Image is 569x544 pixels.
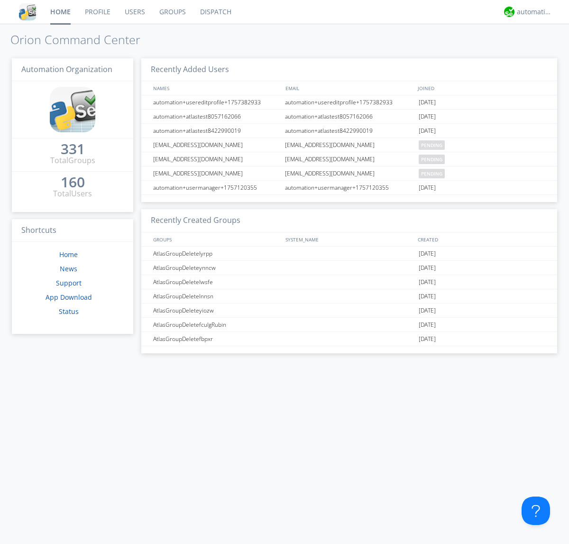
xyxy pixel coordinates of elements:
[59,250,78,259] a: Home
[151,232,281,246] div: GROUPS
[419,124,436,138] span: [DATE]
[21,64,112,74] span: Automation Organization
[283,110,416,123] div: automation+atlastest8057162066
[141,124,557,138] a: automation+atlastest8422990019automation+atlastest8422990019[DATE]
[141,332,557,346] a: AtlasGroupDeletefbpxr[DATE]
[141,304,557,318] a: AtlasGroupDeleteyiozw[DATE]
[61,144,85,155] a: 331
[46,293,92,302] a: App Download
[415,232,548,246] div: CREATED
[59,307,79,316] a: Status
[61,177,85,187] div: 160
[151,332,282,346] div: AtlasGroupDeletefbpxr
[283,138,416,152] div: [EMAIL_ADDRESS][DOMAIN_NAME]
[151,110,282,123] div: automation+atlastest8057162066
[60,264,77,273] a: News
[419,332,436,346] span: [DATE]
[283,124,416,138] div: automation+atlastest8422990019
[151,289,282,303] div: AtlasGroupDeletelnnsn
[53,188,92,199] div: Total Users
[61,144,85,154] div: 331
[283,181,416,194] div: automation+usermanager+1757120355
[50,87,95,132] img: cddb5a64eb264b2086981ab96f4c1ba7
[141,247,557,261] a: AtlasGroupDeletelyrpp[DATE]
[151,275,282,289] div: AtlasGroupDeletelwsfe
[415,81,548,95] div: JOINED
[50,155,95,166] div: Total Groups
[504,7,514,17] img: d2d01cd9b4174d08988066c6d424eccd
[151,81,281,95] div: NAMES
[151,247,282,260] div: AtlasGroupDeletelyrpp
[151,318,282,332] div: AtlasGroupDeletefculgRubin
[141,181,557,195] a: automation+usermanager+1757120355automation+usermanager+1757120355[DATE]
[141,58,557,82] h3: Recently Added Users
[419,318,436,332] span: [DATE]
[283,166,416,180] div: [EMAIL_ADDRESS][DOMAIN_NAME]
[141,261,557,275] a: AtlasGroupDeleteynncw[DATE]
[61,177,85,188] a: 160
[419,110,436,124] span: [DATE]
[141,209,557,232] h3: Recently Created Groups
[141,138,557,152] a: [EMAIL_ADDRESS][DOMAIN_NAME][EMAIL_ADDRESS][DOMAIN_NAME]pending
[419,140,445,150] span: pending
[419,275,436,289] span: [DATE]
[419,289,436,304] span: [DATE]
[141,275,557,289] a: AtlasGroupDeletelwsfe[DATE]
[283,152,416,166] div: [EMAIL_ADDRESS][DOMAIN_NAME]
[419,181,436,195] span: [DATE]
[283,95,416,109] div: automation+usereditprofile+1757382933
[141,166,557,181] a: [EMAIL_ADDRESS][DOMAIN_NAME][EMAIL_ADDRESS][DOMAIN_NAME]pending
[151,95,282,109] div: automation+usereditprofile+1757382933
[283,232,415,246] div: SYSTEM_NAME
[151,138,282,152] div: [EMAIL_ADDRESS][DOMAIN_NAME]
[151,166,282,180] div: [EMAIL_ADDRESS][DOMAIN_NAME]
[419,304,436,318] span: [DATE]
[419,261,436,275] span: [DATE]
[141,289,557,304] a: AtlasGroupDeletelnnsn[DATE]
[141,152,557,166] a: [EMAIL_ADDRESS][DOMAIN_NAME][EMAIL_ADDRESS][DOMAIN_NAME]pending
[56,278,82,287] a: Support
[19,3,36,20] img: cddb5a64eb264b2086981ab96f4c1ba7
[522,497,550,525] iframe: Toggle Customer Support
[419,95,436,110] span: [DATE]
[151,181,282,194] div: automation+usermanager+1757120355
[141,95,557,110] a: automation+usereditprofile+1757382933automation+usereditprofile+1757382933[DATE]
[419,155,445,164] span: pending
[151,304,282,317] div: AtlasGroupDeleteyiozw
[151,152,282,166] div: [EMAIL_ADDRESS][DOMAIN_NAME]
[283,81,415,95] div: EMAIL
[151,124,282,138] div: automation+atlastest8422990019
[12,219,133,242] h3: Shortcuts
[419,247,436,261] span: [DATE]
[141,110,557,124] a: automation+atlastest8057162066automation+atlastest8057162066[DATE]
[151,261,282,275] div: AtlasGroupDeleteynncw
[517,7,552,17] div: automation+atlas
[141,318,557,332] a: AtlasGroupDeletefculgRubin[DATE]
[419,169,445,178] span: pending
